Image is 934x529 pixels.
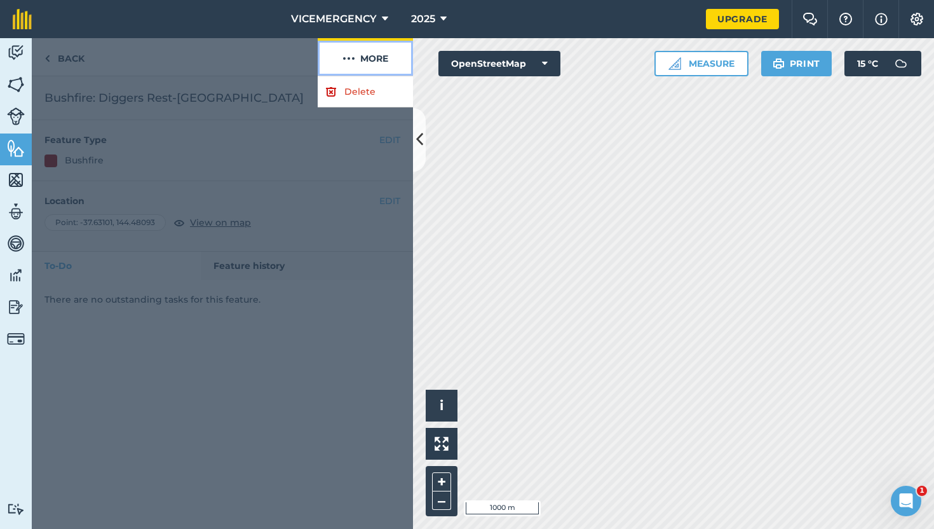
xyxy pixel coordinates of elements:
[857,51,878,76] span: 15 ° C
[7,43,25,62] img: svg+xml;base64,PD94bWwgdmVyc2lvbj0iMS4wIiBlbmNvZGluZz0idXRmLTgiPz4KPCEtLSBHZW5lcmF0b3I6IEFkb2JlIE...
[438,51,560,76] button: OpenStreetMap
[7,266,25,285] img: svg+xml;base64,PD94bWwgdmVyc2lvbj0iMS4wIiBlbmNvZGluZz0idXRmLTgiPz4KPCEtLSBHZW5lcmF0b3I6IEFkb2JlIE...
[761,51,832,76] button: Print
[7,202,25,221] img: svg+xml;base64,PD94bWwgdmVyc2lvbj0iMS4wIiBlbmNvZGluZz0idXRmLTgiPz4KPCEtLSBHZW5lcmF0b3I6IEFkb2JlIE...
[291,11,377,27] span: VICEMERGENCY
[432,491,451,510] button: –
[7,75,25,94] img: svg+xml;base64,PHN2ZyB4bWxucz0iaHR0cDovL3d3dy53My5vcmcvMjAwMC9zdmciIHdpZHRoPSI1NiIgaGVpZ2h0PSI2MC...
[318,38,413,76] button: More
[426,390,457,422] button: i
[435,437,449,451] img: Four arrows, one pointing top left, one top right, one bottom right and the last bottom left
[706,9,779,29] a: Upgrade
[802,13,818,25] img: Two speech bubbles overlapping with the left bubble in the forefront
[875,11,888,27] img: svg+xml;base64,PHN2ZyB4bWxucz0iaHR0cDovL3d3dy53My5vcmcvMjAwMC9zdmciIHdpZHRoPSIxNyIgaGVpZ2h0PSIxNy...
[909,13,924,25] img: A cog icon
[342,51,355,66] img: svg+xml;base64,PHN2ZyB4bWxucz0iaHR0cDovL3d3dy53My5vcmcvMjAwMC9zdmciIHdpZHRoPSIyMCIgaGVpZ2h0PSIyNC...
[7,139,25,158] img: svg+xml;base64,PHN2ZyB4bWxucz0iaHR0cDovL3d3dy53My5vcmcvMjAwMC9zdmciIHdpZHRoPSI1NiIgaGVpZ2h0PSI2MC...
[891,486,921,516] iframe: Intercom live chat
[7,330,25,348] img: svg+xml;base64,PD94bWwgdmVyc2lvbj0iMS4wIiBlbmNvZGluZz0idXRmLTgiPz4KPCEtLSBHZW5lcmF0b3I6IEFkb2JlIE...
[654,51,748,76] button: Measure
[7,107,25,125] img: svg+xml;base64,PD94bWwgdmVyc2lvbj0iMS4wIiBlbmNvZGluZz0idXRmLTgiPz4KPCEtLSBHZW5lcmF0b3I6IEFkb2JlIE...
[411,11,435,27] span: 2025
[440,397,443,413] span: i
[917,486,927,496] span: 1
[668,57,681,70] img: Ruler icon
[888,51,914,76] img: svg+xml;base64,PD94bWwgdmVyc2lvbj0iMS4wIiBlbmNvZGluZz0idXRmLTgiPz4KPCEtLSBHZW5lcmF0b3I6IEFkb2JlIE...
[7,170,25,189] img: svg+xml;base64,PHN2ZyB4bWxucz0iaHR0cDovL3d3dy53My5vcmcvMjAwMC9zdmciIHdpZHRoPSI1NiIgaGVpZ2h0PSI2MC...
[7,298,25,317] img: svg+xml;base64,PD94bWwgdmVyc2lvbj0iMS4wIiBlbmNvZGluZz0idXRmLTgiPz4KPCEtLSBHZW5lcmF0b3I6IEFkb2JlIE...
[838,13,853,25] img: A question mark icon
[318,76,413,107] a: Delete
[844,51,921,76] button: 15 °C
[7,234,25,253] img: svg+xml;base64,PD94bWwgdmVyc2lvbj0iMS4wIiBlbmNvZGluZz0idXRmLTgiPz4KPCEtLSBHZW5lcmF0b3I6IEFkb2JlIE...
[13,9,32,29] img: fieldmargin Logo
[773,56,785,71] img: svg+xml;base64,PHN2ZyB4bWxucz0iaHR0cDovL3d3dy53My5vcmcvMjAwMC9zdmciIHdpZHRoPSIxOSIgaGVpZ2h0PSIyNC...
[325,84,337,99] img: svg+xml;base64,PHN2ZyB4bWxucz0iaHR0cDovL3d3dy53My5vcmcvMjAwMC9zdmciIHdpZHRoPSIxOCIgaGVpZ2h0PSIyNC...
[7,503,25,515] img: svg+xml;base64,PD94bWwgdmVyc2lvbj0iMS4wIiBlbmNvZGluZz0idXRmLTgiPz4KPCEtLSBHZW5lcmF0b3I6IEFkb2JlIE...
[432,472,451,491] button: +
